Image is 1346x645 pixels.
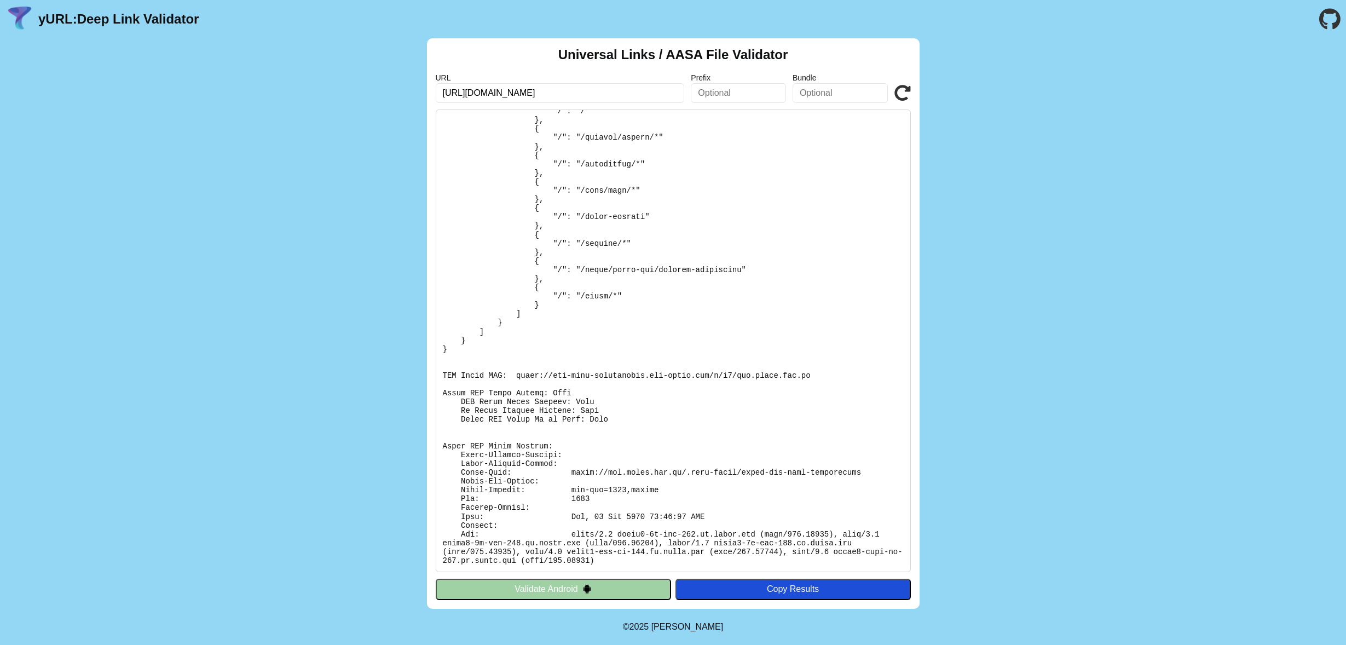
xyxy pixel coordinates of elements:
img: yURL Logo [5,5,34,33]
div: Copy Results [681,584,905,594]
button: Validate Android [436,579,671,600]
input: Optional [691,83,786,103]
label: URL [436,73,685,82]
h2: Universal Links / AASA File Validator [558,47,788,62]
a: Michael Ibragimchayev's Personal Site [651,622,724,631]
img: droidIcon.svg [582,584,592,594]
input: Optional [793,83,888,103]
a: yURL:Deep Link Validator [38,11,199,27]
span: 2025 [629,622,649,631]
footer: © [623,609,723,645]
input: Required [436,83,685,103]
label: Prefix [691,73,786,82]
pre: Lorem ipsu do: sitam://con.adipi.eli.se/.doei-tempo/incid-utl-etdo-magnaaliqua En Adminimv: Quis ... [436,110,911,572]
button: Copy Results [675,579,911,600]
label: Bundle [793,73,888,82]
